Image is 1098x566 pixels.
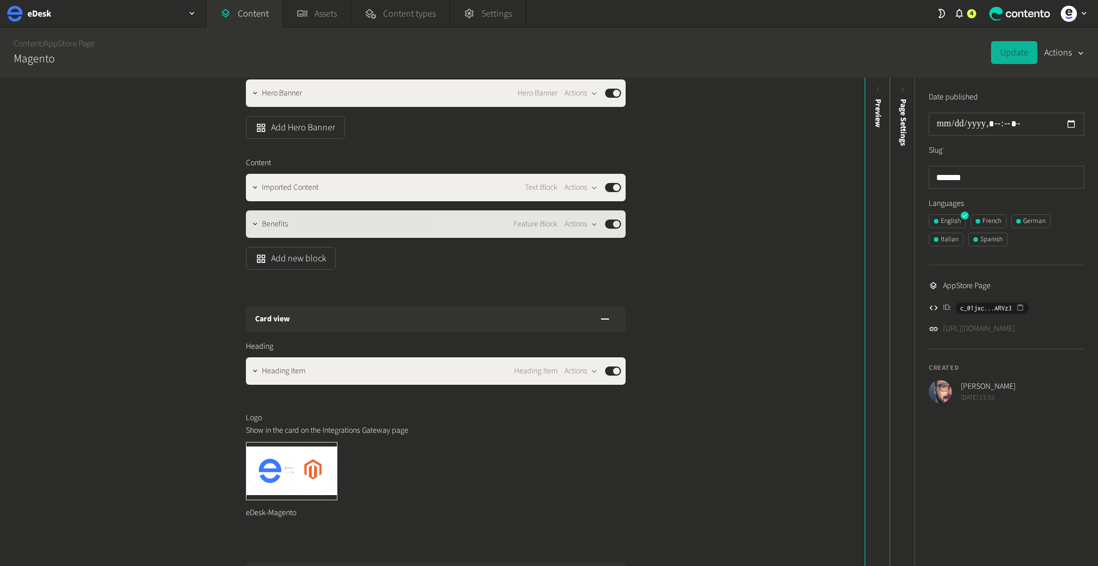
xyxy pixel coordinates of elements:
button: Spanish [968,233,1008,246]
button: French [970,214,1006,228]
span: Hero Banner [518,87,558,99]
label: Languages [929,198,1084,210]
button: English [929,214,966,228]
span: AppStore Page [943,280,990,292]
div: Preview [872,99,884,127]
div: German [1016,216,1045,226]
button: Actions [564,217,598,231]
a: Content [14,38,42,50]
span: Feature Block [514,218,558,230]
span: Text Block [525,182,558,194]
button: Actions [564,364,598,378]
button: Actions [564,86,598,100]
span: ID: [943,302,951,314]
img: Unni Nambiar [1061,6,1077,22]
h2: Magento [14,50,55,67]
div: Spanish [973,234,1002,245]
span: Page Settings [897,99,909,146]
label: Slug [929,145,945,157]
button: Actions [564,181,598,194]
img: Josh Angell [929,380,952,403]
span: / [42,38,44,50]
img: eDesk-Magento [246,443,337,500]
a: AppStore Page [44,38,94,50]
div: French [976,216,1001,226]
button: Actions [1044,41,1084,64]
h3: Card view [255,313,290,325]
h4: Created [929,363,1084,373]
span: Heading [246,341,273,353]
div: English [934,216,961,226]
a: [URL][DOMAIN_NAME] [943,323,1015,335]
span: [PERSON_NAME] [961,381,1016,393]
span: Logo [246,412,262,424]
p: Show in the card on the Integrations Gateway page [246,424,506,437]
button: Update [991,41,1037,64]
span: Hero Banner [262,87,302,99]
span: c_01jxc...ARVz3 [960,303,1012,313]
label: Date published [929,91,978,103]
span: [DATE] 13:33 [961,393,1016,403]
span: Benefits [262,218,288,230]
span: Settings [482,7,512,21]
span: Heading Item [514,365,558,377]
span: Imported Content [262,182,319,194]
span: Heading Item [262,365,305,377]
button: Add Hero Banner [246,116,345,139]
span: 4 [970,9,973,19]
div: eDesk-Magento [246,500,337,526]
h2: eDesk [27,7,51,21]
button: Italian [929,233,964,246]
button: German [1011,214,1051,228]
img: eDesk [7,6,23,22]
span: Content [246,157,271,169]
button: Add new block [246,247,336,270]
div: Italian [934,234,958,245]
button: c_01jxc...ARVz3 [956,302,1029,314]
span: Content types [383,7,436,21]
